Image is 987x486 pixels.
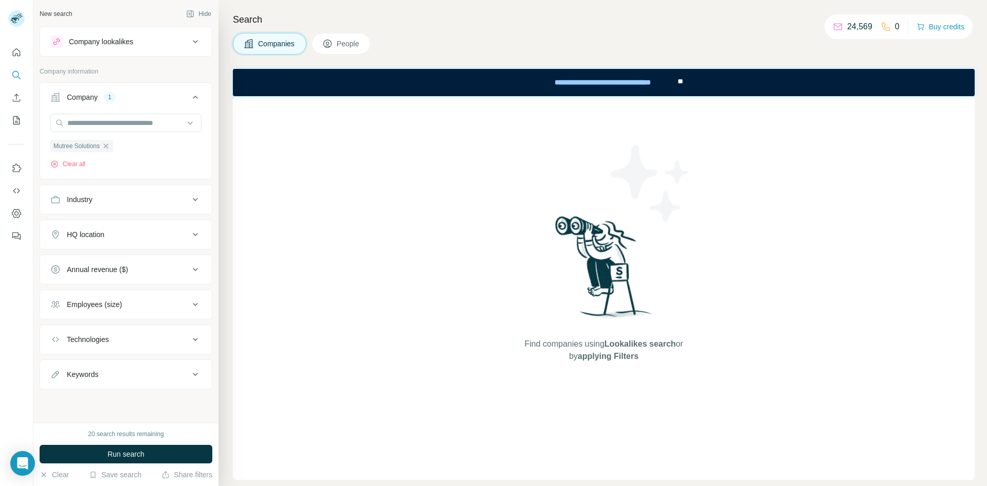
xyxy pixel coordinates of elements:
button: Keywords [40,362,212,387]
button: Buy credits [917,20,964,34]
div: 1 [104,93,116,102]
div: New search [40,9,72,19]
button: Company1 [40,85,212,114]
button: Save search [89,470,141,480]
div: Company [67,92,98,102]
button: Use Surfe on LinkedIn [8,159,25,177]
button: Annual revenue ($) [40,257,212,282]
img: Surfe Illustration - Woman searching with binoculars [551,213,657,328]
button: Hide [179,6,218,22]
button: Use Surfe API [8,182,25,200]
button: Share filters [161,470,212,480]
div: Technologies [67,334,109,345]
div: Employees (size) [67,299,122,310]
button: My lists [8,111,25,130]
div: Annual revenue ($) [67,264,128,275]
div: Industry [67,194,93,205]
button: Quick start [8,43,25,62]
button: Technologies [40,327,212,352]
p: 24,569 [847,21,872,33]
div: Keywords [67,369,98,380]
button: Feedback [8,227,25,245]
button: Employees (size) [40,292,212,317]
button: Search [8,66,25,84]
p: 0 [895,21,900,33]
button: Industry [40,187,212,212]
span: applying Filters [578,352,638,361]
span: Run search [107,449,144,459]
span: Find companies using or by [521,338,686,363]
div: HQ location [67,229,104,240]
button: Clear all [50,159,85,169]
h4: Search [233,12,975,27]
button: Run search [40,445,212,463]
span: Companies [258,39,296,49]
button: Company lookalikes [40,29,212,54]
img: Surfe Illustration - Stars [604,137,697,230]
iframe: Banner [233,69,975,96]
span: Lookalikes search [605,339,676,348]
button: HQ location [40,222,212,247]
div: Open Intercom Messenger [10,451,35,476]
button: Dashboard [8,204,25,223]
button: Clear [40,470,69,480]
span: People [337,39,360,49]
span: Mutree Solutions [53,141,100,151]
p: Company information [40,67,212,76]
div: 20 search results remaining [88,429,163,439]
button: Enrich CSV [8,88,25,107]
div: Company lookalikes [69,37,133,47]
